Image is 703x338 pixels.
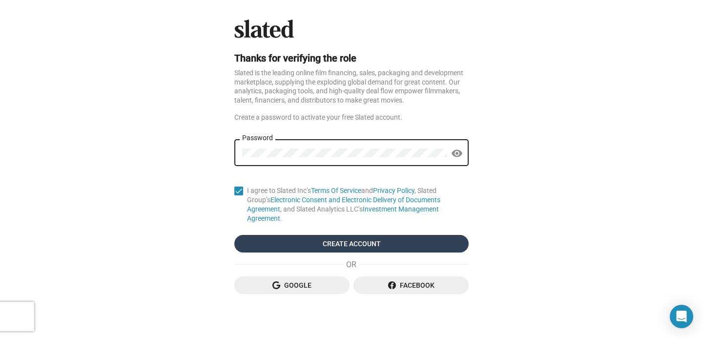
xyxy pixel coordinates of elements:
[361,276,461,294] span: Facebook
[353,276,469,294] button: Facebook
[234,235,469,253] button: Create Account
[242,235,461,253] span: Create Account
[247,186,469,223] span: I agree to Slated Inc’s and , Slated Group’s , and Slated Analytics LLC’s .
[234,52,469,69] h2: Thanks for verifying the role
[242,276,342,294] span: Google
[247,205,439,222] a: Investment Management Agreement
[670,305,693,328] div: Open Intercom Messenger
[311,187,361,194] a: Terms Of Service
[234,113,469,122] div: Create a password to activate your free Slated account.
[247,196,440,213] a: Electronic Consent and Electronic Delivery of Documents Agreement
[447,144,467,163] button: Hide password
[234,276,350,294] button: Google
[373,187,414,194] a: Privacy Policy
[234,68,469,105] div: Slated is the leading online film financing, sales, packaging and development marketplace, supply...
[451,146,463,161] mat-icon: visibility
